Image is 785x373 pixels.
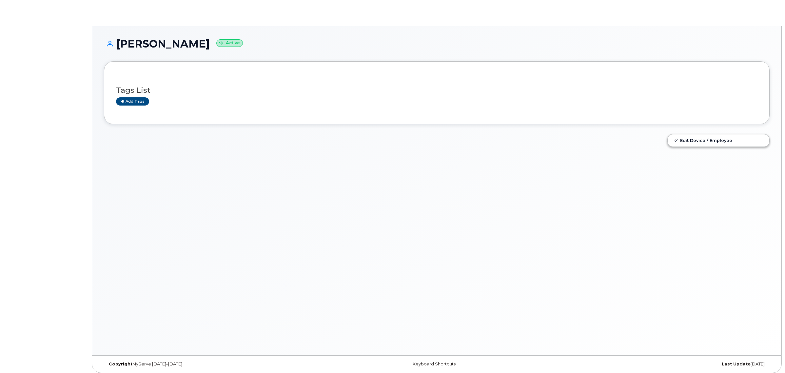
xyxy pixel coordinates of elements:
[413,362,456,366] a: Keyboard Shortcuts
[109,362,132,366] strong: Copyright
[548,362,770,367] div: [DATE]
[668,134,769,146] a: Edit Device / Employee
[116,86,757,94] h3: Tags List
[722,362,751,366] strong: Last Update
[104,362,326,367] div: MyServe [DATE]–[DATE]
[216,39,243,47] small: Active
[104,38,770,49] h1: [PERSON_NAME]
[116,97,149,106] a: Add tags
